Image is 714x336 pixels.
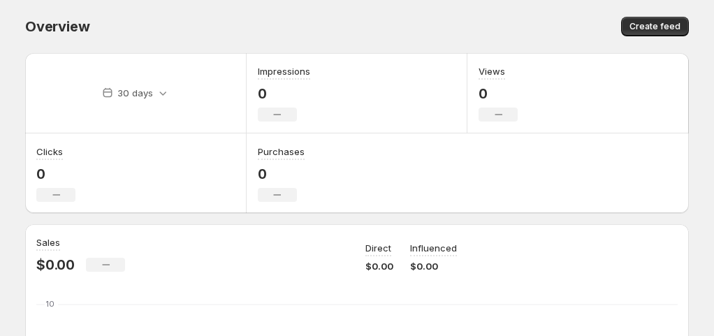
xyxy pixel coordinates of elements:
span: Create feed [629,21,680,32]
p: 0 [258,85,310,102]
p: 0 [258,166,305,182]
h3: Impressions [258,64,310,78]
button: Create feed [621,17,689,36]
text: 10 [46,299,54,309]
h3: Clicks [36,145,63,159]
p: $0.00 [365,259,393,273]
p: $0.00 [410,259,457,273]
p: 0 [36,166,75,182]
h3: Sales [36,235,60,249]
p: 0 [479,85,518,102]
h3: Views [479,64,505,78]
h3: Purchases [258,145,305,159]
p: $0.00 [36,256,75,273]
span: Overview [25,18,89,35]
p: 30 days [117,86,153,100]
p: Influenced [410,241,457,255]
p: Direct [365,241,391,255]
